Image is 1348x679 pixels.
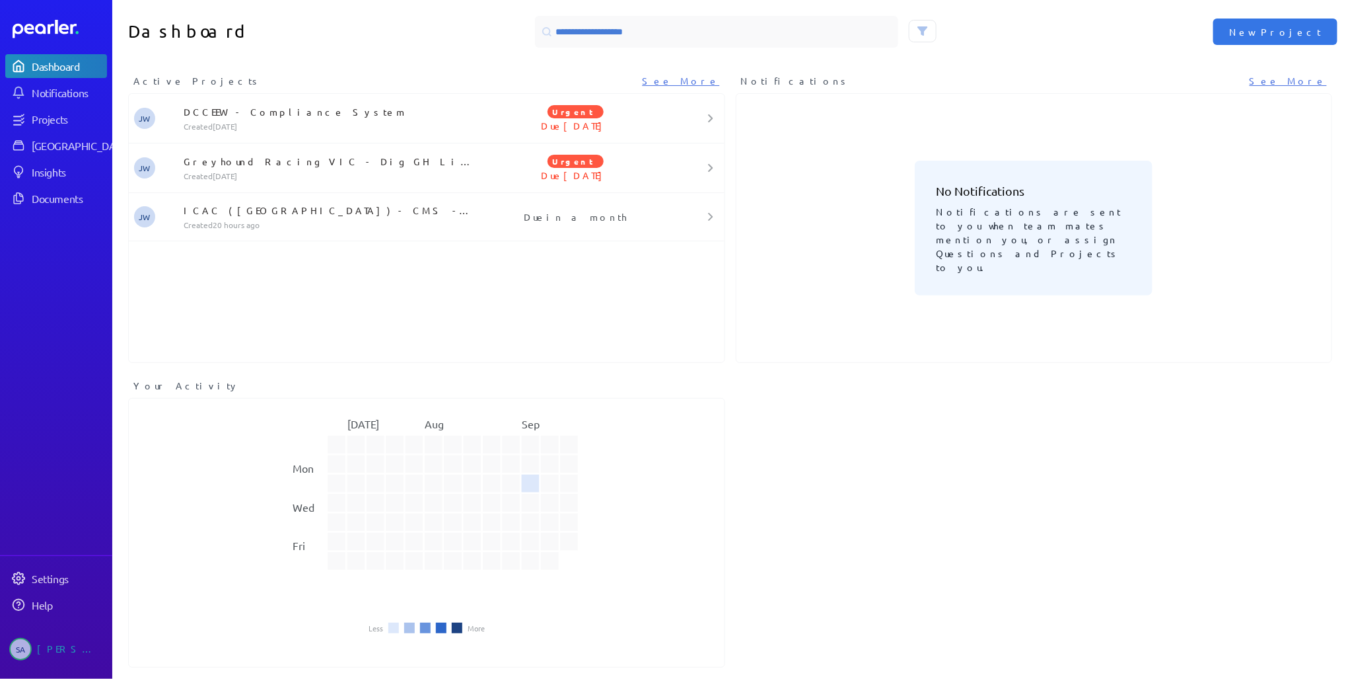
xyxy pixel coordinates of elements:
text: Wed [293,500,314,514]
a: Notifications [5,81,107,104]
text: [DATE] [347,418,379,431]
text: Fri [293,539,305,553]
div: Notifications [32,86,106,99]
p: ICAC ([GEOGRAPHIC_DATA]) - CMS - Invitation to Supply [184,204,476,217]
span: Active Projects [133,74,262,88]
div: Projects [32,112,106,126]
a: Dashboard [5,54,107,78]
span: Jeremy Williams [134,206,155,227]
li: Less [369,624,383,632]
a: See More [643,74,720,88]
h1: Dashboard [128,16,421,48]
span: Jeremy Williams [134,108,155,129]
text: Mon [293,461,314,475]
p: Due [DATE] [476,119,674,132]
p: Created [DATE] [184,121,476,132]
a: Insights [5,160,107,184]
a: SA[PERSON_NAME] [5,633,107,666]
a: Documents [5,186,107,210]
span: Notifications [741,74,851,88]
a: See More [1250,74,1327,88]
span: Urgent [548,155,604,168]
div: Settings [32,572,106,585]
div: Dashboard [32,60,106,73]
li: More [468,624,485,632]
span: New Project [1229,25,1322,38]
text: Aug [425,418,444,431]
div: Documents [32,192,106,205]
p: Created [DATE] [184,171,476,181]
a: Help [5,593,107,617]
div: Insights [32,165,106,179]
p: DCCEEW - Compliance System [184,105,476,118]
span: Jeremy Williams [134,157,155,179]
span: Urgent [548,105,604,118]
p: Notifications are sent to you when team mates mention you, or assign Questions and Projects to you. [936,200,1131,274]
p: Due in a month [476,210,674,223]
p: Created 20 hours ago [184,220,476,230]
span: Steve Ackermann [9,638,32,660]
a: [GEOGRAPHIC_DATA] [5,134,107,157]
a: Projects [5,107,107,131]
a: Dashboard [13,20,107,38]
button: New Project [1213,19,1337,45]
span: Your Activity [133,379,240,393]
p: Due [DATE] [476,169,674,182]
div: [GEOGRAPHIC_DATA] [32,139,130,152]
text: Sep [522,418,540,431]
a: Settings [5,567,107,590]
div: [PERSON_NAME] [37,638,103,660]
p: Greyhound Racing VIC - Dig GH Lifecyle Tracking [184,155,476,168]
div: Help [32,598,106,612]
h3: No Notifications [936,182,1131,200]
